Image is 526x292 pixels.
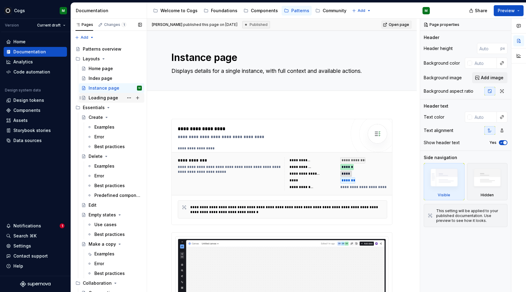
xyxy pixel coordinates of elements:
[424,45,453,52] div: Header height
[151,6,200,16] a: Welcome to Cogs
[73,54,144,64] div: Layouts
[4,116,67,125] a: Assets
[4,95,67,105] a: Design tokens
[89,85,119,91] div: Instance page
[4,67,67,77] a: Code automation
[4,241,67,251] a: Settings
[4,251,67,261] button: Contact support
[13,59,33,65] div: Analytics
[37,23,61,28] span: Current draft
[472,112,497,123] input: Auto
[424,127,453,134] div: Text alignment
[291,8,309,14] div: Patterns
[85,181,144,191] a: Best practices
[94,270,125,276] div: Best practices
[85,142,144,151] a: Best practices
[73,103,144,112] div: Essentials
[4,37,67,47] a: Home
[424,34,439,41] div: Header
[94,261,104,267] div: Error
[472,72,507,83] button: Add image
[477,43,500,54] input: Auto
[381,20,412,29] a: Open page
[489,140,496,145] label: Yes
[89,114,103,120] div: Create
[424,114,444,120] div: Text color
[13,223,41,229] div: Notifications
[94,163,114,169] div: Examples
[425,8,428,13] div: M
[94,124,114,130] div: Examples
[94,183,125,189] div: Best practices
[94,251,114,257] div: Examples
[5,88,41,93] div: Design system data
[14,8,25,14] div: Cogs
[436,208,503,223] div: This setting will be applied to your published documentation. Use preview to see how it looks.
[13,39,26,45] div: Home
[94,222,117,228] div: Use cases
[79,83,144,93] a: Instance pageM
[424,88,473,94] div: Background aspect ratio
[20,281,51,287] a: Supernova Logo
[139,85,140,91] div: M
[475,8,487,14] span: Share
[83,105,105,111] div: Essentials
[424,103,448,109] div: Header text
[89,212,116,218] div: Empty states
[389,22,409,27] span: Open page
[89,95,118,101] div: Loading page
[13,243,31,249] div: Settings
[13,137,42,144] div: Data sources
[104,22,126,27] div: Changes
[251,8,278,14] div: Components
[1,4,69,17] button: CogsM
[13,127,51,134] div: Storybook stories
[85,161,144,171] a: Examples
[13,49,46,55] div: Documentation
[85,191,144,200] a: Predefined components
[170,50,391,65] textarea: Instance page
[79,73,144,83] a: Index page
[424,163,465,200] div: Visible
[4,47,67,57] a: Documentation
[79,93,144,103] a: Loading page
[79,64,144,73] a: Home page
[75,22,93,27] div: Pages
[242,21,270,28] div: Published
[152,22,182,27] span: [PERSON_NAME]
[83,46,121,52] div: Patterns overview
[34,21,68,30] button: Current draft
[94,134,104,140] div: Error
[13,253,48,259] div: Contact support
[85,259,144,269] a: Error
[241,6,280,16] a: Components
[466,5,491,16] button: Share
[89,153,103,159] div: Delete
[94,144,125,150] div: Best practices
[481,193,494,198] div: Hidden
[494,5,524,16] button: Preview
[13,233,37,239] div: Search ⌘K
[201,6,240,16] a: Foundations
[85,269,144,278] a: Best practices
[62,8,65,13] div: M
[60,223,65,228] span: 1
[73,44,144,54] a: Patterns overview
[4,105,67,115] a: Components
[498,8,515,14] span: Preview
[4,221,67,231] button: Notifications1
[170,66,391,76] textarea: Displays details for a single instance, with full context and available actions.
[89,66,113,72] div: Home page
[4,126,67,135] a: Storybook stories
[424,75,462,81] div: Background image
[424,155,457,161] div: Side navigation
[4,136,67,145] a: Data sources
[79,151,144,161] a: Delete
[85,132,144,142] a: Error
[83,280,112,286] div: Collaboration
[4,57,67,67] a: Analytics
[152,22,237,27] span: published this page on [DATE]
[438,193,450,198] div: Visible
[4,261,67,271] button: Help
[79,210,144,220] a: Empty states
